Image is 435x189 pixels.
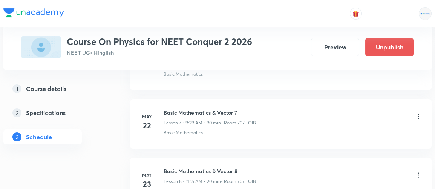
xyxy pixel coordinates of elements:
h6: May [139,172,155,178]
p: 2 [12,108,21,117]
p: 1 [12,84,21,93]
h5: Specifications [26,108,66,117]
a: Company Logo [3,8,64,19]
p: Basic Mathematics [164,71,203,78]
button: avatar [350,8,362,20]
p: • Room 707 TOIB [221,178,256,185]
h5: Course details [26,84,66,93]
button: Preview [311,38,359,56]
img: avatar [352,10,359,17]
img: 5DFDDBAB-DED6-4832-B5C5-7415D7533D95_plus.png [21,36,61,58]
h6: May [139,113,155,120]
p: Lesson 7 • 9:29 AM • 90 min [164,120,221,126]
img: Company Logo [3,8,64,17]
p: • Room 707 TOIB [221,120,256,126]
p: Lesson 8 • 11:15 AM • 90 min [164,178,221,185]
a: 2Specifications [3,105,106,120]
h6: Basic Mathematics & Vector 7 [164,109,256,117]
a: 1Course details [3,81,106,96]
img: Rahul Mishra [419,7,432,20]
button: Unpublish [365,38,414,56]
p: Basic Mathematics [164,129,203,136]
p: 3 [12,132,21,141]
p: NEET UG • Hinglish [67,49,252,57]
h3: Course On Physics for NEET Conquer 2 2026 [67,36,252,47]
h4: 22 [139,120,155,131]
h5: Schedule [26,132,52,141]
h6: Basic Mathematics & Vector 8 [164,167,256,175]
